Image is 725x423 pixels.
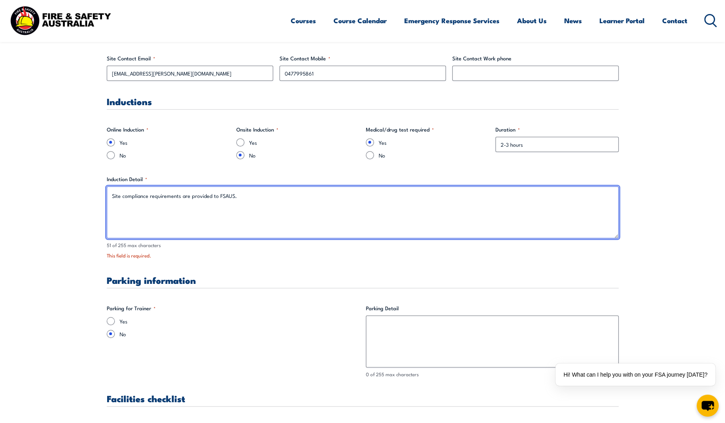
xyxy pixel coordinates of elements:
[452,54,619,62] label: Site Contact Work phone
[249,151,360,159] label: No
[107,394,619,403] h3: Facilities checklist
[366,304,619,312] label: Parking Detail
[107,241,619,249] div: 51 of 255 max characters
[517,10,547,31] a: About Us
[366,126,434,134] legend: Medical/drug test required
[120,330,360,338] label: No
[120,138,230,146] label: Yes
[280,54,446,62] label: Site Contact Mobile
[379,138,489,146] label: Yes
[697,395,719,417] button: chat-button
[107,304,156,312] legend: Parking for Trainer
[107,275,619,285] h3: Parking information
[107,97,619,106] h3: Inductions
[120,151,230,159] label: No
[662,10,687,31] a: Contact
[107,126,148,134] legend: Online Induction
[366,371,619,378] div: 0 of 255 max characters
[291,10,316,31] a: Courses
[120,317,360,325] label: Yes
[495,126,619,134] label: Duration
[236,126,278,134] legend: Onsite Induction
[107,252,619,259] div: This field is required.
[599,10,645,31] a: Learner Portal
[379,151,489,159] label: No
[555,363,715,386] div: Hi! What can I help you with on your FSA journey [DATE]?
[404,10,499,31] a: Emergency Response Services
[107,54,273,62] label: Site Contact Email
[334,10,387,31] a: Course Calendar
[249,138,360,146] label: Yes
[564,10,582,31] a: News
[107,175,619,183] label: Induction Detail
